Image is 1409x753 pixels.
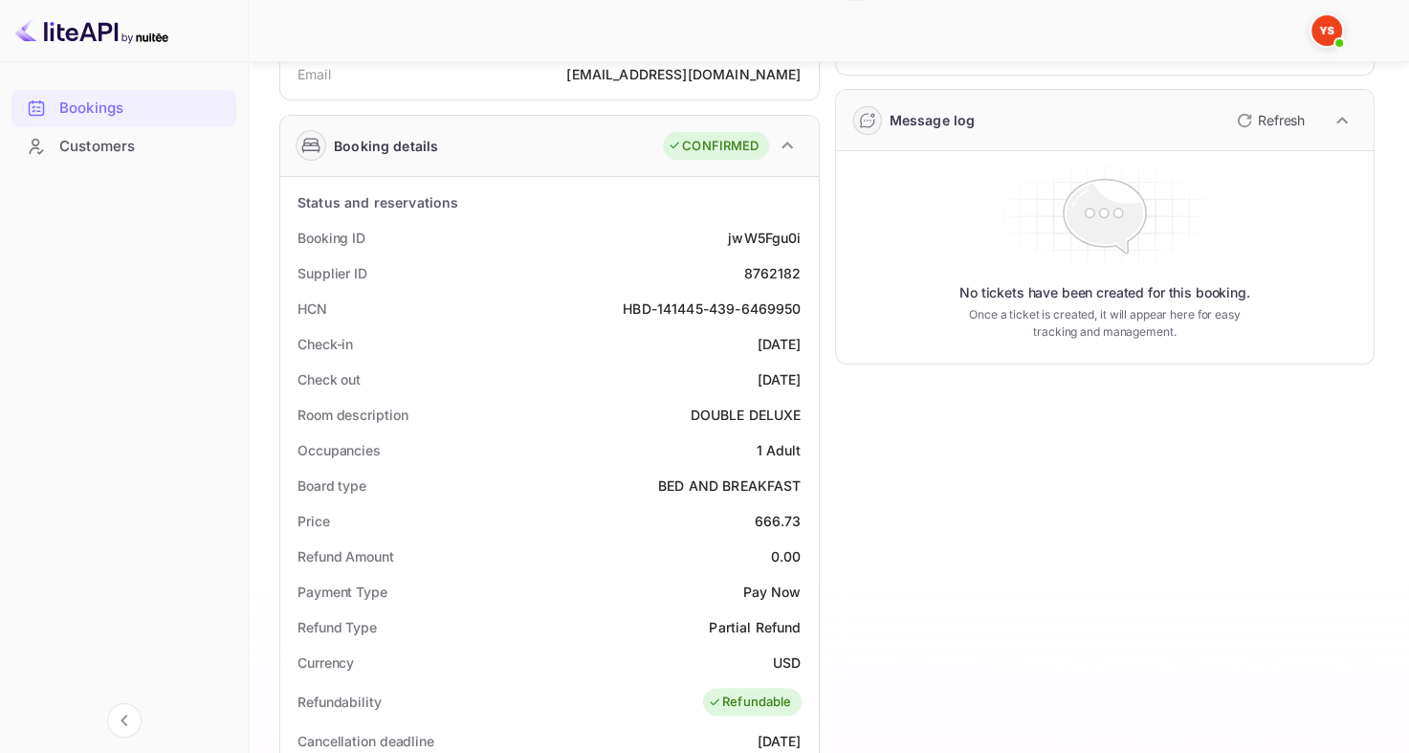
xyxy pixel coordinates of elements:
[758,731,802,751] div: [DATE]
[297,582,387,602] div: Payment Type
[297,511,330,531] div: Price
[658,476,802,496] div: BED AND BREAKFAST
[959,283,1250,302] p: No tickets have been created for this booking.
[691,405,802,425] div: DOUBLE DELUXE
[890,110,976,130] div: Message log
[1225,105,1312,136] button: Refresh
[297,263,367,283] div: Supplier ID
[728,228,801,248] div: jwW5Fgu0i
[15,15,168,46] img: LiteAPI logo
[297,192,458,212] div: Status and reservations
[297,546,394,566] div: Refund Amount
[758,334,802,354] div: [DATE]
[566,64,801,84] div: [EMAIL_ADDRESS][DOMAIN_NAME]
[334,136,438,156] div: Booking details
[755,511,802,531] div: 666.73
[297,369,361,389] div: Check out
[1258,110,1305,130] p: Refresh
[297,228,365,248] div: Booking ID
[297,64,331,84] div: Email
[11,128,236,166] div: Customers
[708,693,792,712] div: Refundable
[59,136,227,158] div: Customers
[1311,15,1342,46] img: Yandex Support
[742,582,801,602] div: Pay Now
[743,263,801,283] div: 8762182
[107,703,142,738] button: Collapse navigation
[297,334,353,354] div: Check-in
[297,653,354,673] div: Currency
[11,128,236,164] a: Customers
[297,440,381,460] div: Occupancies
[756,440,801,460] div: 1 Adult
[623,299,801,319] div: HBD-141445-439-6469950
[297,299,327,319] div: HCN
[59,98,227,120] div: Bookings
[758,369,802,389] div: [DATE]
[297,617,377,637] div: Refund Type
[11,90,236,125] a: Bookings
[297,476,366,496] div: Board type
[668,137,759,156] div: CONFIRMED
[297,731,434,751] div: Cancellation deadline
[771,546,802,566] div: 0.00
[297,692,382,712] div: Refundability
[297,405,407,425] div: Room description
[11,90,236,127] div: Bookings
[773,653,801,673] div: USD
[960,306,1248,341] p: Once a ticket is created, it will appear here for easy tracking and management.
[709,617,801,637] div: Partial Refund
